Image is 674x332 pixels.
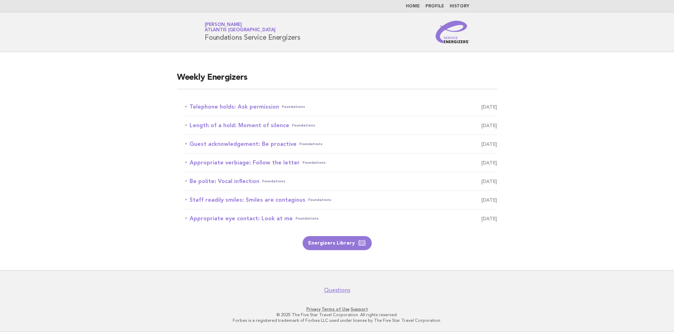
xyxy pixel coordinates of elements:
[292,121,315,130] span: Foundations
[481,214,497,223] span: [DATE]
[406,4,420,8] a: Home
[351,307,368,312] a: Support
[122,312,552,318] p: © 2025 The Five Star Travel Corporation. All rights reserved.
[303,158,326,168] span: Foundations
[481,176,497,186] span: [DATE]
[205,23,300,41] h1: Foundations Service Energizers
[324,287,350,294] a: Questions
[185,214,497,223] a: Appropriate eye contact: Look at meFoundations [DATE]
[481,158,497,168] span: [DATE]
[303,236,372,250] a: Energizers Library
[481,139,497,149] span: [DATE]
[185,102,497,112] a: Telephone holds: Ask permissionFoundations [DATE]
[296,214,319,223] span: Foundations
[185,176,497,186] a: Be polite: Vocal inflectionFoundations [DATE]
[122,306,552,312] p: · ·
[122,318,552,323] p: Forbes is a registered trademark of Forbes LLC used under license by The Five Star Travel Corpora...
[322,307,350,312] a: Terms of Use
[425,4,444,8] a: Profile
[450,4,469,8] a: History
[185,195,497,205] a: Staff readily smiles: Smiles are contagiousFoundations [DATE]
[481,195,497,205] span: [DATE]
[185,121,497,130] a: Length of a hold: Moment of silenceFoundations [DATE]
[436,21,469,43] img: Service Energizers
[177,72,497,89] h2: Weekly Energizers
[185,139,497,149] a: Guest acknowledgement: Be proactiveFoundations [DATE]
[282,102,305,112] span: Foundations
[306,307,321,312] a: Privacy
[205,28,276,33] span: Atlantis [GEOGRAPHIC_DATA]
[481,102,497,112] span: [DATE]
[481,121,497,130] span: [DATE]
[185,158,497,168] a: Appropriate verbiage: Follow the letterFoundations [DATE]
[308,195,331,205] span: Foundations
[262,176,285,186] span: Foundations
[205,22,276,32] a: [PERSON_NAME]Atlantis [GEOGRAPHIC_DATA]
[299,139,323,149] span: Foundations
